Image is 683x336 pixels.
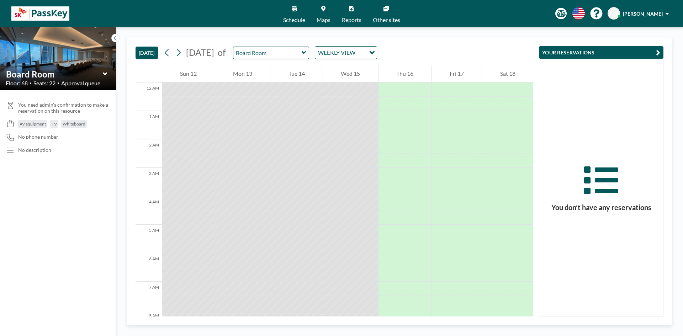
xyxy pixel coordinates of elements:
[136,111,162,139] div: 1 AM
[136,139,162,168] div: 2 AM
[623,11,663,17] span: [PERSON_NAME]
[233,47,302,59] input: Board Room
[11,6,69,21] img: organization-logo
[373,17,400,23] span: Other sites
[136,47,158,59] button: [DATE]
[52,121,57,127] span: TV
[283,17,305,23] span: Schedule
[61,80,100,87] span: Approval queue
[63,121,85,127] span: Whiteboard
[136,82,162,111] div: 12 AM
[218,47,226,58] span: of
[317,17,330,23] span: Maps
[6,80,28,87] span: Floor: 68
[358,48,365,57] input: Search for option
[30,81,32,85] span: •
[539,203,663,212] h3: You don’t have any reservations
[215,65,270,82] div: Mon 13
[136,253,162,282] div: 6 AM
[270,65,323,82] div: Tue 14
[20,121,46,127] span: AV equipment
[33,80,55,87] span: Seats: 22
[482,65,533,82] div: Sat 18
[18,102,110,114] span: You need admin's confirmation to make a reservation on this resource
[162,65,215,82] div: Sun 12
[610,10,618,17] span: NA
[6,69,103,79] input: Board Room
[18,147,51,153] div: No description
[136,225,162,253] div: 5 AM
[57,81,59,85] span: •
[136,168,162,196] div: 3 AM
[317,48,357,57] span: WEEKLY VIEW
[186,47,214,58] span: [DATE]
[539,46,663,59] button: YOUR RESERVATIONS
[18,134,58,140] span: No phone number
[323,65,378,82] div: Wed 15
[136,196,162,225] div: 4 AM
[342,17,361,23] span: Reports
[432,65,482,82] div: Fri 17
[315,47,377,59] div: Search for option
[378,65,431,82] div: Thu 16
[136,282,162,310] div: 7 AM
